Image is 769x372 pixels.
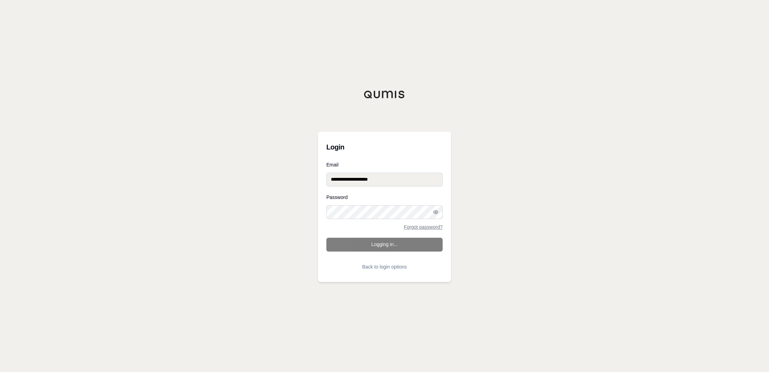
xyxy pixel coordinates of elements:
label: Password [326,195,443,200]
img: Qumis [364,90,405,99]
a: Forgot password? [404,225,443,229]
h3: Login [326,140,443,154]
button: Back to login options [326,260,443,274]
label: Email [326,162,443,167]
